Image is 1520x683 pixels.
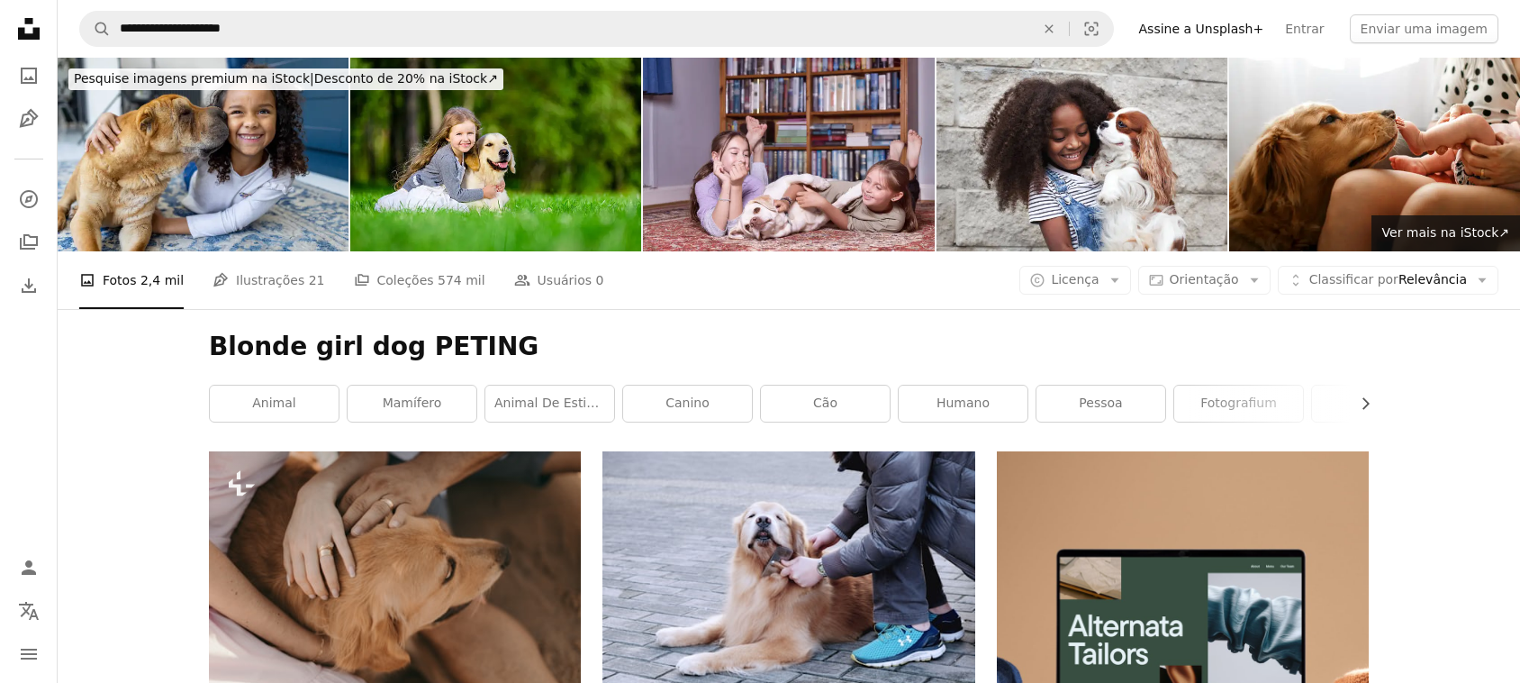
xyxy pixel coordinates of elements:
a: Ilustrações 21 [213,251,324,309]
a: Assine a Unsplash+ [1128,14,1275,43]
button: Idioma [11,593,47,629]
button: Limpar [1029,12,1069,46]
span: Licença [1051,272,1099,287]
a: pessoa [1036,386,1165,422]
h1: Blonde girl dog PETING [209,331,1369,363]
span: Classificar por [1309,272,1398,287]
button: rolar lista para a direita [1349,386,1369,422]
span: Orientação [1170,272,1239,287]
img: Retrato feliz da criança afro-americana que segura o cão do animal de estimação no fundo da parede [936,58,1227,251]
button: Menu [11,636,47,672]
a: Início — Unsplash [11,11,47,50]
a: Fotografia de close-up marrom de cachorro de pelagem longa [602,568,974,584]
span: Pesquise imagens premium na iStock | [74,71,314,86]
form: Pesquise conteúdo visual em todo o site [79,11,1114,47]
button: Licença [1019,266,1130,295]
span: Ver mais na iStock ↗ [1382,225,1509,240]
span: 21 [309,270,325,290]
a: Fotos [11,58,47,94]
a: Coleções 574 mil [354,251,485,309]
span: 0 [596,270,604,290]
a: uma pessoa acariciando um cachorro na cabeça [209,568,581,584]
a: animal de estimação [485,386,614,422]
button: Classificar porRelevância [1278,266,1498,295]
a: Histórico de downloads [11,268,47,304]
img: Menina sentada na grama com retriever dourado [350,58,641,251]
a: Entrar [1274,14,1335,43]
span: Relevância [1309,271,1467,289]
a: fotografium [1174,386,1303,422]
a: Ilustrações [11,101,47,137]
a: humano [899,386,1027,422]
button: Enviar uma imagem [1350,14,1498,43]
a: Coleções [11,224,47,260]
button: Pesquisa visual [1070,12,1113,46]
a: animal [210,386,339,422]
a: Usuários 0 [514,251,604,309]
a: mulher [1312,386,1441,422]
a: Explorar [11,181,47,217]
img: Ame meu cachorro de estimação [58,58,348,251]
button: Pesquise na Unsplash [80,12,111,46]
a: Ver mais na iStock↗ [1371,215,1520,251]
a: cão [761,386,890,422]
a: Entrar / Cadastrar-se [11,550,47,586]
span: 574 mil [438,270,485,290]
a: mamífero [348,386,476,422]
a: canino [623,386,752,422]
img: Dois melhores amigos em casa com seu cachorro [643,58,934,251]
a: Pesquise imagens premium na iStock|Desconto de 20% na iStock↗ [58,58,514,101]
span: Desconto de 20% na iStock ↗ [74,71,498,86]
button: Orientação [1138,266,1271,295]
img: Close-up do cão Golden Retriever lambendo pés de bebê [1229,58,1520,251]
